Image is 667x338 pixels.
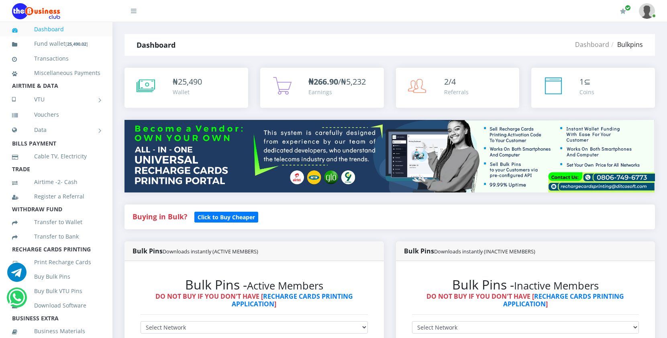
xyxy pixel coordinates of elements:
a: Fund wallet[25,490.02] [12,34,100,53]
div: ₦ [173,76,202,88]
a: Register a Referral [12,187,100,206]
a: 2/4 Referrals [396,68,520,108]
span: /₦5,232 [308,76,366,87]
a: Transactions [12,49,100,68]
a: Click to Buy Cheaper [194,212,258,221]
span: 1 [579,76,584,87]
small: Downloads instantly (INACTIVE MEMBERS) [434,248,535,255]
a: Transfer to Bank [12,227,100,246]
span: 2/4 [444,76,456,87]
div: Wallet [173,88,202,96]
a: Data [12,120,100,140]
a: Vouchers [12,105,100,124]
strong: Buying in Bulk? [133,212,187,221]
a: Chat for support [8,294,25,307]
b: ₦266.90 [308,76,338,87]
a: VTU [12,89,100,109]
img: Logo [12,3,60,19]
a: Buy Bulk Pins [12,267,100,286]
img: User [639,3,655,19]
b: Click to Buy Cheaper [198,213,255,221]
strong: Bulk Pins [133,247,258,255]
a: ₦266.90/₦5,232 Earnings [260,68,384,108]
small: Active Members [247,279,323,293]
div: Referrals [444,88,469,96]
div: Earnings [308,88,366,96]
h2: Bulk Pins - [141,277,368,292]
li: Bulkpins [609,40,643,49]
a: Dashboard [575,40,609,49]
a: RECHARGE CARDS PRINTING APPLICATION [503,292,624,308]
a: Airtime -2- Cash [12,173,100,191]
small: [ ] [65,41,88,47]
span: Renew/Upgrade Subscription [625,5,631,11]
div: Coins [579,88,594,96]
h2: Bulk Pins - [412,277,639,292]
small: Downloads instantly (ACTIVE MEMBERS) [163,248,258,255]
a: Print Recharge Cards [12,253,100,271]
a: Dashboard [12,20,100,38]
a: Cable TV, Electricity [12,147,100,166]
img: multitenant_rcp.png [124,120,655,192]
i: Renew/Upgrade Subscription [620,8,626,14]
a: Buy Bulk VTU Pins [12,282,100,300]
span: 25,490 [178,76,202,87]
strong: Bulk Pins [404,247,535,255]
b: 25,490.02 [67,41,86,47]
a: Download Software [12,296,100,315]
strong: DO NOT BUY IF YOU DON'T HAVE [ ] [426,292,624,308]
a: Chat for support [7,269,27,282]
strong: DO NOT BUY IF YOU DON'T HAVE [ ] [155,292,353,308]
a: Transfer to Wallet [12,213,100,231]
a: RECHARGE CARDS PRINTING APPLICATION [232,292,353,308]
div: ⊆ [579,76,594,88]
a: Miscellaneous Payments [12,64,100,82]
a: ₦25,490 Wallet [124,68,248,108]
strong: Dashboard [137,40,175,50]
small: Inactive Members [514,279,599,293]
